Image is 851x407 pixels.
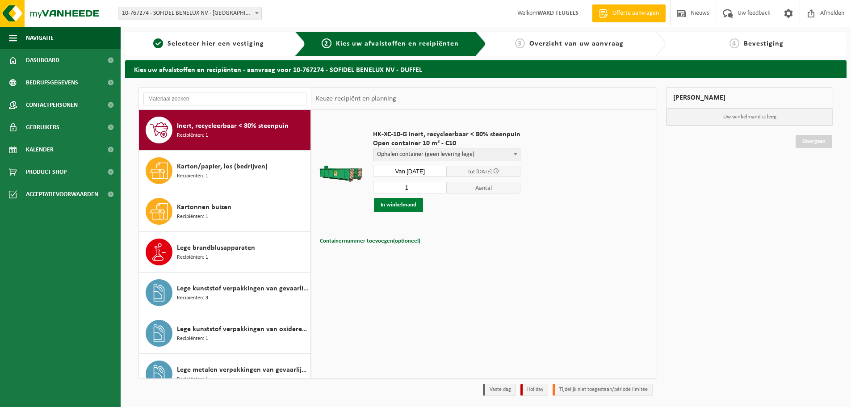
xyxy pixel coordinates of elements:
[177,324,308,335] span: Lege kunststof verpakkingen van oxiderende stoffen
[373,130,520,139] span: HK-XC-10-G inert, recycleerbaar < 80% steenpuin
[483,384,516,396] li: Vaste dag
[26,94,78,116] span: Contactpersonen
[139,151,311,191] button: Karton/papier, los (bedrijven) Recipiënten: 1
[177,253,208,262] span: Recipiënten: 1
[666,87,833,109] div: [PERSON_NAME]
[139,191,311,232] button: Kartonnen buizen Recipiënten: 1
[139,354,311,394] button: Lege metalen verpakkingen van gevaarlijke stoffen Recipiënten: 1
[744,40,784,47] span: Bevestiging
[26,49,59,71] span: Dashboard
[177,335,208,343] span: Recipiënten: 1
[118,7,262,20] span: 10-767274 - SOFIDEL BENELUX NV - DUFFEL
[26,138,54,161] span: Kalender
[468,169,492,175] span: tot [DATE]
[26,183,98,206] span: Acceptatievoorwaarden
[336,40,459,47] span: Kies uw afvalstoffen en recipiënten
[177,213,208,221] span: Recipiënten: 1
[26,27,54,49] span: Navigatie
[153,38,163,48] span: 1
[139,313,311,354] button: Lege kunststof verpakkingen van oxiderende stoffen Recipiënten: 1
[177,375,208,384] span: Recipiënten: 1
[177,131,208,140] span: Recipiënten: 1
[320,238,420,244] span: Containernummer toevoegen(optioneel)
[322,38,331,48] span: 2
[796,135,832,148] a: Doorgaan
[139,273,311,313] button: Lege kunststof verpakkingen van gevaarlijke stoffen Recipiënten: 3
[311,88,401,110] div: Keuze recipiënt en planning
[177,121,289,131] span: Inert, recycleerbaar < 80% steenpuin
[168,40,264,47] span: Selecteer hier een vestiging
[520,384,548,396] li: Holiday
[553,384,653,396] li: Tijdelijk niet toegestaan/période limitée
[592,4,666,22] a: Offerte aanvragen
[667,109,833,126] p: Uw winkelmand is leeg
[319,235,421,248] button: Containernummer toevoegen(optioneel)
[529,40,624,47] span: Overzicht van uw aanvraag
[139,232,311,273] button: Lege brandblusapparaten Recipiënten: 1
[177,365,308,375] span: Lege metalen verpakkingen van gevaarlijke stoffen
[373,166,447,177] input: Selecteer datum
[374,198,423,212] button: In winkelmand
[26,71,78,94] span: Bedrijfsgegevens
[177,172,208,180] span: Recipiënten: 1
[610,9,661,18] span: Offerte aanvragen
[118,7,261,20] span: 10-767274 - SOFIDEL BENELUX NV - DUFFEL
[130,38,288,49] a: 1Selecteer hier een vestiging
[515,38,525,48] span: 3
[373,139,520,148] span: Open container 10 m³ - C10
[125,60,847,78] h2: Kies uw afvalstoffen en recipiënten - aanvraag voor 10-767274 - SOFIDEL BENELUX NV - DUFFEL
[729,38,739,48] span: 4
[139,110,311,151] button: Inert, recycleerbaar < 80% steenpuin Recipiënten: 1
[177,243,255,253] span: Lege brandblusapparaten
[26,161,67,183] span: Product Shop
[177,161,268,172] span: Karton/papier, los (bedrijven)
[537,10,579,17] strong: WARD TEUGELS
[447,182,520,193] span: Aantal
[177,202,231,213] span: Kartonnen buizen
[373,148,520,161] span: Ophalen container (geen levering lege)
[26,116,59,138] span: Gebruikers
[177,294,208,302] span: Recipiënten: 3
[143,92,306,105] input: Materiaal zoeken
[177,283,308,294] span: Lege kunststof verpakkingen van gevaarlijke stoffen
